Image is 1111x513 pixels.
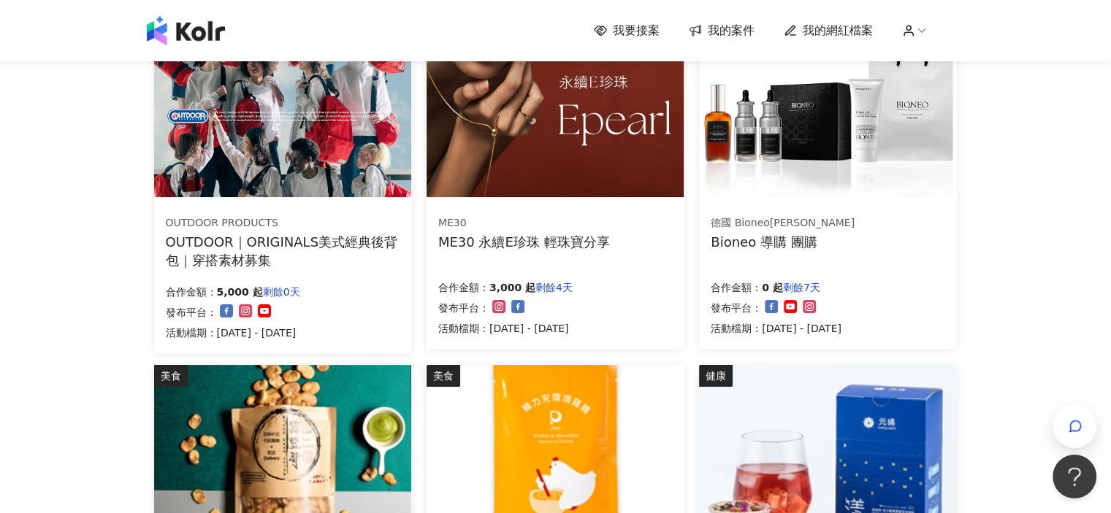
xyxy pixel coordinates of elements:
[708,23,755,39] span: 我的案件
[784,23,873,39] a: 我的網紅檔案
[689,23,755,39] a: 我的案件
[166,324,300,342] p: 活動檔期：[DATE] - [DATE]
[783,279,820,296] p: 剩餘7天
[147,16,225,45] img: logo
[711,299,762,317] p: 發布平台：
[535,279,573,296] p: 剩餘4天
[699,365,733,387] div: 健康
[594,23,660,39] a: 我要接案
[427,365,460,387] div: 美食
[154,365,188,387] div: 美食
[217,283,263,301] p: 5,000 起
[803,23,873,39] span: 我的網紅檔案
[711,216,855,231] div: 德國 Bioneo[PERSON_NAME]
[154,4,411,197] img: 【OUTDOOR】ORIGINALS美式經典後背包M
[762,279,783,296] p: 0 起
[489,279,535,296] p: 3,000 起
[711,233,855,251] div: Bioneo 導購 團購
[166,216,400,231] div: OUTDOOR PRODUCTS
[1053,455,1096,498] iframe: Help Scout Beacon - Open
[166,304,217,321] p: 發布平台：
[427,4,684,197] img: ME30 永續E珍珠 系列輕珠寶
[438,320,573,337] p: 活動檔期：[DATE] - [DATE]
[613,23,660,39] span: 我要接案
[263,283,300,301] p: 剩餘0天
[438,233,610,251] div: ME30 永續E珍珠 輕珠寶分享
[711,279,762,296] p: 合作金額：
[166,233,400,269] div: OUTDOOR｜ORIGINALS美式經典後背包｜穿搭素材募集
[166,283,217,301] p: 合作金額：
[699,4,956,197] img: 百妮保濕逆齡美白系列
[438,216,610,231] div: ME30
[438,279,489,296] p: 合作金額：
[711,320,841,337] p: 活動檔期：[DATE] - [DATE]
[438,299,489,317] p: 發布平台：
